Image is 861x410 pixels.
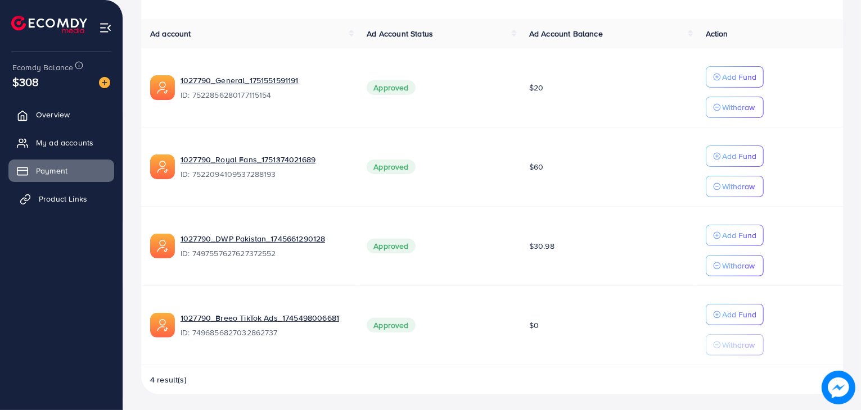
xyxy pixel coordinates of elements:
span: Payment [36,165,67,176]
span: Approved [367,80,415,95]
img: ic-ads-acc.e4c84228.svg [150,234,175,258]
span: $308 [12,74,39,90]
p: Add Fund [722,308,756,321]
button: Add Fund [706,225,764,246]
a: 1027790_DWP Pakistan_1745661290128 [181,233,325,244]
span: ID: 7496856827032862737 [181,327,349,338]
span: $20 [529,82,543,93]
button: Withdraw [706,334,764,356]
p: Withdraw [722,180,755,193]
img: logo [11,16,87,33]
button: Add Fund [706,304,764,325]
a: Overview [8,103,114,126]
span: Product Links [39,193,87,204]
span: Ad Account Balance [529,28,603,39]
div: <span class='underline'>1027790_General_1751551591191</span></br>7522856280177115154 [181,75,349,101]
button: Add Fund [706,145,764,167]
span: Approved [367,160,415,174]
span: Ad account [150,28,191,39]
a: Product Links [8,188,114,210]
a: 1027790_General_1751551591191 [181,75,299,86]
img: image [99,77,110,88]
span: $60 [529,161,543,172]
span: Overview [36,109,70,120]
span: 4 result(s) [150,374,187,385]
div: <span class='underline'>1027790_Royal Fans_1751374021689</span></br>7522094109537288193 [181,154,349,180]
a: Payment [8,160,114,182]
button: Withdraw [706,97,764,118]
a: 1027790_Breeo TikTok Ads_1745498006681 [181,312,339,324]
span: Approved [367,239,415,253]
a: 1027790_Royal Fans_1751374021689 [181,154,315,165]
p: Withdraw [722,101,755,114]
button: Add Fund [706,66,764,88]
span: Ad Account Status [367,28,433,39]
div: <span class='underline'>1027790_DWP Pakistan_1745661290128</span></br>7497557627627372552 [181,233,349,259]
div: <span class='underline'>1027790_Breeo TikTok Ads_1745498006681</span></br>7496856827032862737 [181,312,349,338]
span: Approved [367,318,415,332]
a: My ad accounts [8,131,114,154]
img: image [822,371,855,404]
button: Withdraw [706,176,764,197]
p: Withdraw [722,338,755,352]
span: $0 [529,320,539,331]
p: Add Fund [722,70,756,84]
p: Add Fund [722,149,756,163]
p: Withdraw [722,259,755,272]
button: Withdraw [706,255,764,276]
span: ID: 7522094109537288193 [181,168,349,180]
span: ID: 7522856280177115154 [181,89,349,101]
img: ic-ads-acc.e4c84228.svg [150,154,175,179]
span: My ad accounts [36,137,93,148]
span: ID: 7497557627627372552 [181,248,349,259]
p: Add Fund [722,229,756,242]
span: Action [706,28,728,39]
img: ic-ads-acc.e4c84228.svg [150,75,175,100]
span: Ecomdy Balance [12,62,73,73]
span: $30.98 [529,240,555,252]
img: menu [99,21,112,34]
img: ic-ads-acc.e4c84228.svg [150,313,175,338]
